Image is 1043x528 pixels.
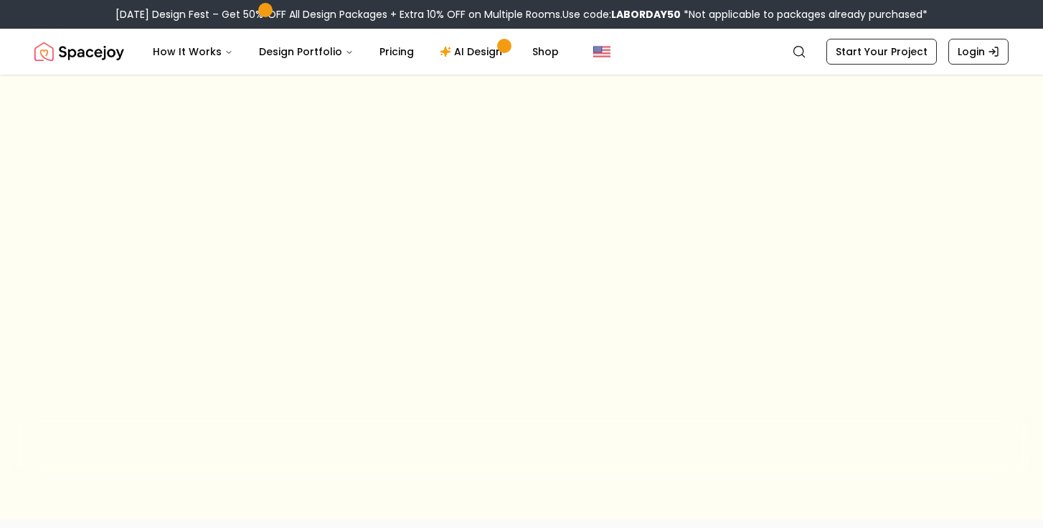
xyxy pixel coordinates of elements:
[593,43,610,60] img: United States
[826,39,937,65] a: Start Your Project
[34,37,124,66] img: Spacejoy Logo
[521,37,570,66] a: Shop
[611,7,681,22] b: LABORDAY50
[141,37,245,66] button: How It Works
[247,37,365,66] button: Design Portfolio
[681,7,928,22] span: *Not applicable to packages already purchased*
[562,7,681,22] span: Use code:
[428,37,518,66] a: AI Design
[115,7,928,22] div: [DATE] Design Fest – Get 50% OFF All Design Packages + Extra 10% OFF on Multiple Rooms.
[34,29,1009,75] nav: Global
[34,37,124,66] a: Spacejoy
[368,37,425,66] a: Pricing
[948,39,1009,65] a: Login
[141,37,570,66] nav: Main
